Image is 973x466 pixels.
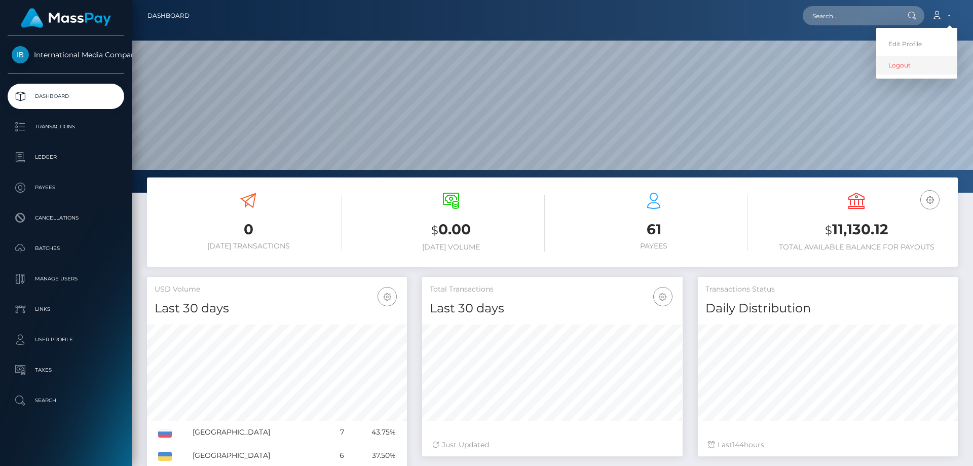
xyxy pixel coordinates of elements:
[155,220,342,239] h3: 0
[432,440,672,450] div: Just Updated
[357,220,545,240] h3: 0.00
[12,271,120,286] p: Manage Users
[147,5,190,26] a: Dashboard
[8,297,124,322] a: Links
[763,243,950,252] h6: Total Available Balance for Payouts
[12,332,120,347] p: User Profile
[8,175,124,200] a: Payees
[348,421,399,444] td: 43.75%
[8,84,124,109] a: Dashboard
[8,145,124,170] a: Ledger
[431,223,438,237] small: $
[155,300,399,317] h4: Last 30 days
[560,220,747,239] h3: 61
[189,421,328,444] td: [GEOGRAPHIC_DATA]
[357,243,545,252] h6: [DATE] Volume
[12,393,120,408] p: Search
[705,300,950,317] h4: Daily Distribution
[8,266,124,292] a: Manage Users
[8,114,124,139] a: Transactions
[12,150,120,165] p: Ledger
[155,284,399,295] h5: USD Volume
[8,388,124,413] a: Search
[876,56,957,75] a: Logout
[158,452,172,461] img: UA.png
[12,241,120,256] p: Batches
[763,220,950,240] h3: 11,130.12
[12,302,120,317] p: Links
[8,50,124,59] span: International Media Company BV
[8,205,124,231] a: Cancellations
[12,46,29,63] img: International Media Company BV
[8,327,124,352] a: User Profile
[803,6,898,25] input: Search...
[155,242,342,250] h6: [DATE] Transactions
[12,89,120,104] p: Dashboard
[12,180,120,195] p: Payees
[12,119,120,134] p: Transactions
[705,284,950,295] h5: Transactions Status
[430,300,675,317] h4: Last 30 days
[8,357,124,383] a: Taxes
[430,284,675,295] h5: Total Transactions
[560,242,747,250] h6: Payees
[328,421,348,444] td: 7
[21,8,111,28] img: MassPay Logo
[876,34,957,53] a: Edit Profile
[12,210,120,226] p: Cancellations
[158,428,172,438] img: RU.png
[732,440,744,449] span: 144
[12,363,120,378] p: Taxes
[825,223,832,237] small: $
[8,236,124,261] a: Batches
[708,440,948,450] div: Last hours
